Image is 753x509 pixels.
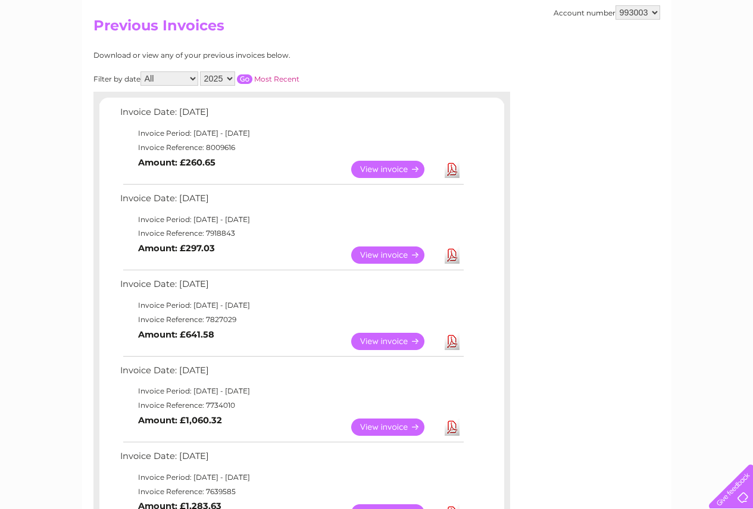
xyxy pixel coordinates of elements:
a: Log out [714,51,742,60]
a: View [351,246,439,264]
td: Invoice Date: [DATE] [117,363,465,385]
td: Invoice Reference: 8009616 [117,140,465,155]
div: Account number [554,5,660,20]
td: Invoice Date: [DATE] [117,276,465,298]
a: View [351,333,439,350]
td: Invoice Period: [DATE] - [DATE] [117,470,465,485]
a: Energy [573,51,599,60]
a: Water [543,51,566,60]
a: Most Recent [254,74,299,83]
a: View [351,419,439,436]
a: View [351,161,439,178]
a: Download [445,246,460,264]
img: logo.png [26,31,87,67]
a: Blog [649,51,667,60]
td: Invoice Date: [DATE] [117,448,465,470]
a: Contact [674,51,703,60]
td: Invoice Reference: 7827029 [117,313,465,327]
td: Invoice Period: [DATE] - [DATE] [117,213,465,227]
a: Download [445,333,460,350]
td: Invoice Reference: 7734010 [117,398,465,413]
b: Amount: £297.03 [138,243,215,254]
a: Telecoms [607,51,642,60]
td: Invoice Reference: 7918843 [117,226,465,241]
b: Amount: £1,060.32 [138,415,222,426]
td: Invoice Period: [DATE] - [DATE] [117,384,465,398]
a: Download [445,419,460,436]
b: Amount: £260.65 [138,157,215,168]
td: Invoice Date: [DATE] [117,191,465,213]
div: Filter by date [93,71,406,86]
h2: Previous Invoices [93,17,660,40]
div: Clear Business is a trading name of Verastar Limited (registered in [GEOGRAPHIC_DATA] No. 3667643... [96,7,658,58]
a: Download [445,161,460,178]
b: Amount: £641.58 [138,329,214,340]
div: Download or view any of your previous invoices below. [93,51,406,60]
td: Invoice Period: [DATE] - [DATE] [117,298,465,313]
td: Invoice Reference: 7639585 [117,485,465,499]
td: Invoice Date: [DATE] [117,104,465,126]
a: 0333 014 3131 [529,6,611,21]
td: Invoice Period: [DATE] - [DATE] [117,126,465,140]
